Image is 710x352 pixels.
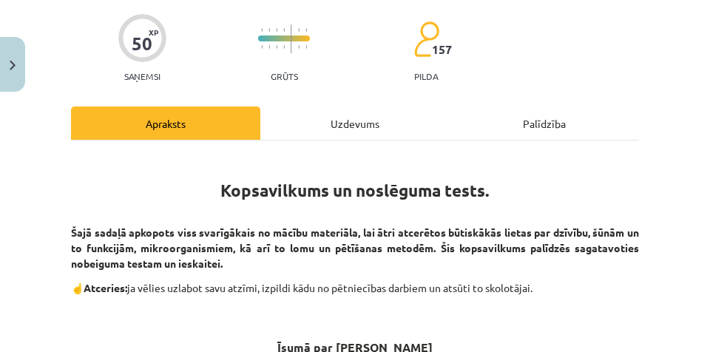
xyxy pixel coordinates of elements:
[268,45,270,49] img: icon-short-line-57e1e144782c952c97e751825c79c345078a6d821885a25fce030b3d8c18986b.svg
[414,71,438,81] p: pilda
[283,28,285,32] img: icon-short-line-57e1e144782c952c97e751825c79c345078a6d821885a25fce030b3d8c18986b.svg
[132,33,152,54] div: 50
[10,61,16,70] img: icon-close-lesson-0947bae3869378f0d4975bcd49f059093ad1ed9edebbc8119c70593378902aed.svg
[283,45,285,49] img: icon-short-line-57e1e144782c952c97e751825c79c345078a6d821885a25fce030b3d8c18986b.svg
[305,45,307,49] img: icon-short-line-57e1e144782c952c97e751825c79c345078a6d821885a25fce030b3d8c18986b.svg
[71,106,260,140] div: Apraksts
[220,180,490,201] strong: Kopsavilkums un noslēguma tests.
[271,71,298,81] p: Grūts
[276,45,277,49] img: icon-short-line-57e1e144782c952c97e751825c79c345078a6d821885a25fce030b3d8c18986b.svg
[260,106,450,140] div: Uzdevums
[268,28,270,32] img: icon-short-line-57e1e144782c952c97e751825c79c345078a6d821885a25fce030b3d8c18986b.svg
[413,21,439,58] img: students-c634bb4e5e11cddfef0936a35e636f08e4e9abd3cc4e673bd6f9a4125e45ecb1.svg
[261,45,263,49] img: icon-short-line-57e1e144782c952c97e751825c79c345078a6d821885a25fce030b3d8c18986b.svg
[450,106,639,140] div: Palīdzība
[149,28,158,36] span: XP
[432,43,452,56] span: 157
[298,45,300,49] img: icon-short-line-57e1e144782c952c97e751825c79c345078a6d821885a25fce030b3d8c18986b.svg
[276,28,277,32] img: icon-short-line-57e1e144782c952c97e751825c79c345078a6d821885a25fce030b3d8c18986b.svg
[291,24,292,53] img: icon-long-line-d9ea69661e0d244f92f715978eff75569469978d946b2353a9bb055b3ed8787d.svg
[118,71,166,81] p: Saņemsi
[71,280,639,296] p: ja vēlies uzlabot savu atzīmi, izpildi kādu no pētniecības darbiem un atsūti to skolotājai.
[298,28,300,32] img: icon-short-line-57e1e144782c952c97e751825c79c345078a6d821885a25fce030b3d8c18986b.svg
[71,281,127,294] strong: ☝️Atceries:
[71,226,639,270] strong: Šajā sadaļā apkopots viss svarīgākais no mācību materiāla, lai ātri atcerētos būtiskākās lietas p...
[261,28,263,32] img: icon-short-line-57e1e144782c952c97e751825c79c345078a6d821885a25fce030b3d8c18986b.svg
[305,28,307,32] img: icon-short-line-57e1e144782c952c97e751825c79c345078a6d821885a25fce030b3d8c18986b.svg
